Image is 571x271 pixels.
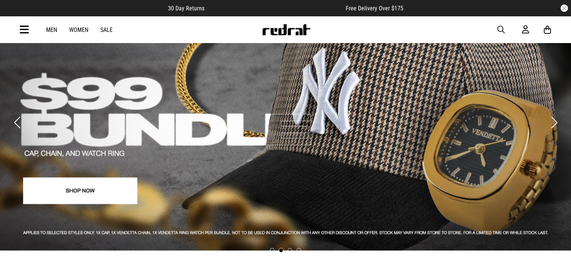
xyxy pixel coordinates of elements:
a: Women [69,26,88,33]
span: 30 Day Returns [168,5,204,12]
button: Previous slide [12,114,22,131]
a: Sale [100,26,113,33]
button: Next slide [549,114,559,131]
iframe: Customer reviews powered by Trustpilot [219,4,331,12]
button: Open LiveChat chat widget [6,3,28,25]
span: Free Delivery Over $175 [346,5,403,12]
img: Redrat logo [262,24,311,35]
a: Men [46,26,57,33]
